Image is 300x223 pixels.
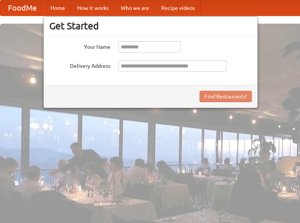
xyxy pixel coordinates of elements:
[199,91,252,102] button: Find Restaurants!
[0,0,44,16] a: FoodMe
[155,0,201,16] a: Recipe videos
[49,41,110,51] label: Your Name
[71,0,115,16] a: How it works
[115,0,155,16] a: Who we are
[44,0,71,16] a: Home
[49,20,252,32] h3: Get Started
[49,60,110,70] label: Delivery Address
